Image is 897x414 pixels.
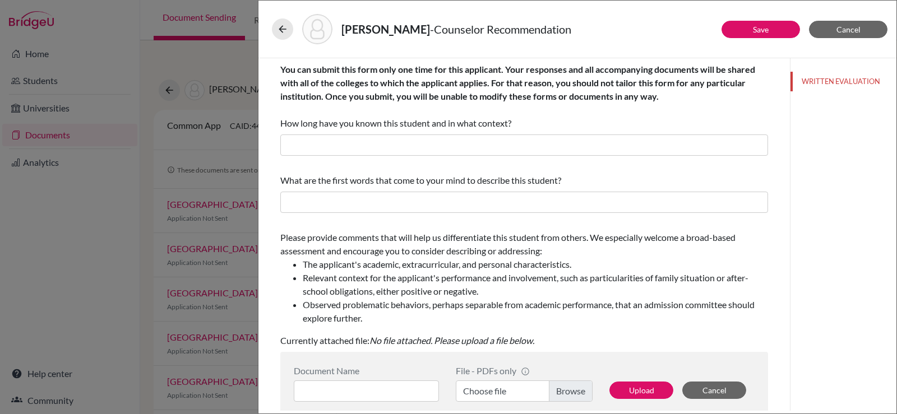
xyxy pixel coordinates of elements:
strong: [PERSON_NAME] [341,22,430,36]
li: Observed problematic behaviors, perhaps separable from academic performance, that an admission co... [303,298,768,325]
div: Currently attached file: [280,226,768,352]
span: Please provide comments that will help us differentiate this student from others. We especially w... [280,232,768,325]
button: Cancel [682,382,746,399]
span: info [521,367,530,376]
li: The applicant's academic, extracurricular, and personal characteristics. [303,258,768,271]
div: File - PDFs only [456,365,593,376]
label: Choose file [456,380,593,402]
span: - Counselor Recommendation [430,22,571,36]
b: You can submit this form only one time for this applicant. Your responses and all accompanying do... [280,64,755,101]
button: WRITTEN EVALUATION [790,72,896,91]
div: Document Name [294,365,439,376]
span: How long have you known this student and in what context? [280,64,755,128]
span: What are the first words that come to your mind to describe this student? [280,175,561,185]
i: No file attached. Please upload a file below. [369,335,534,346]
button: Upload [609,382,673,399]
li: Relevant context for the applicant's performance and involvement, such as particularities of fami... [303,271,768,298]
